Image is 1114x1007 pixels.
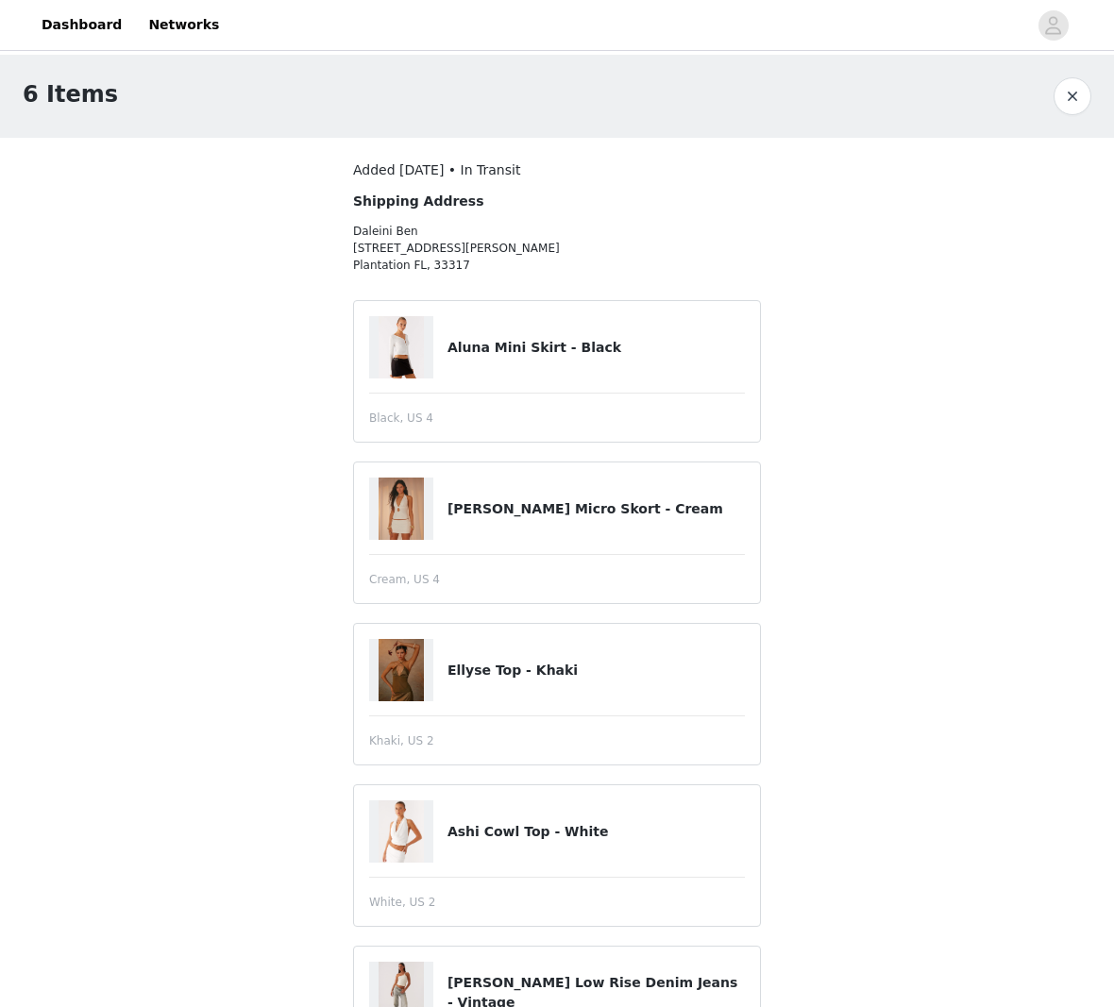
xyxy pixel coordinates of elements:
[353,223,659,274] p: Daleini Ben [STREET_ADDRESS][PERSON_NAME] Plantation FL, 33317
[30,4,133,46] a: Dashboard
[1044,10,1062,41] div: avatar
[379,639,424,701] img: Ellyse Top - Khaki
[379,478,424,540] img: Mirna Micro Skort - Cream
[379,316,424,378] img: Aluna Mini Skirt - Black
[447,822,745,842] h4: Ashi Cowl Top - White
[369,571,440,588] span: Cream, US 4
[23,77,118,111] h1: 6 Items
[447,661,745,680] h4: Ellyse Top - Khaki
[447,338,745,358] h4: Aluna Mini Skirt - Black
[353,162,520,177] span: Added [DATE] • In Transit
[369,732,434,749] span: Khaki, US 2
[369,410,433,427] span: Black, US 4
[137,4,230,46] a: Networks
[369,894,435,911] span: White, US 2
[447,499,745,519] h4: [PERSON_NAME] Micro Skort - Cream
[379,800,424,863] img: Ashi Cowl Top - White
[353,192,659,211] h4: Shipping Address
